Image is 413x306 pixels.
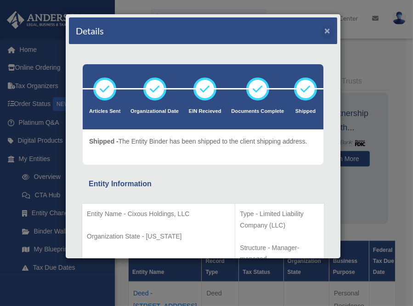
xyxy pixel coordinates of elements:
[89,138,119,145] span: Shipped -
[240,208,319,231] p: Type - Limited Liability Company (LLC)
[87,208,230,220] p: Entity Name - Cixous Holdings, LLC
[89,178,317,190] div: Entity Information
[189,107,221,116] p: EIN Recieved
[89,107,120,116] p: Articles Sent
[324,26,330,35] button: ×
[294,107,317,116] p: Shipped
[130,107,179,116] p: Organizational Date
[76,24,104,37] h4: Details
[231,107,284,116] p: Documents Complete
[240,242,319,265] p: Structure - Manager-managed
[87,231,230,242] p: Organization State - [US_STATE]
[89,136,307,147] p: The Entity Binder has been shipped to the client shipping address.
